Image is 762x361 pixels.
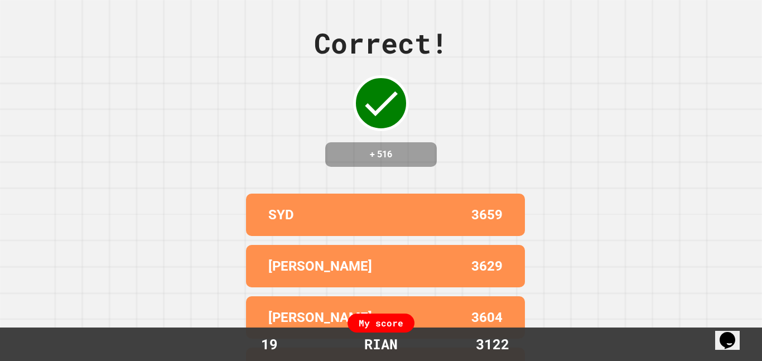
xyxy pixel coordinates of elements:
[268,256,372,276] p: [PERSON_NAME]
[471,205,503,225] p: 3659
[268,307,372,328] p: [PERSON_NAME]
[451,334,534,355] div: 3122
[268,205,294,225] p: SYD
[353,334,409,355] div: RIAN
[471,307,503,328] p: 3604
[336,148,426,161] h4: + 516
[471,256,503,276] p: 3629
[715,316,751,350] iframe: chat widget
[314,22,448,64] div: Correct!
[228,334,311,355] div: 19
[348,314,414,333] div: My score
